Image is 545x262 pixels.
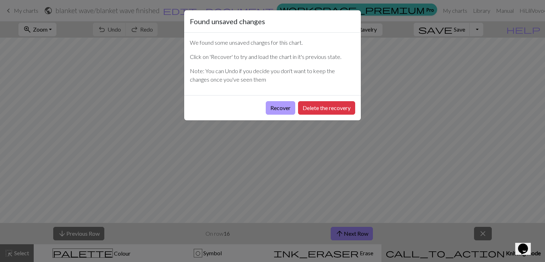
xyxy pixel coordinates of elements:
p: We found some unsaved changes for this chart. [190,38,355,47]
iframe: chat widget [515,234,538,255]
button: Delete the recovery [298,101,355,115]
p: Note: You can Undo if you decide you don't want to keep the changes once you've seen them [190,67,355,84]
p: Click on 'Recover' to try and load the chart in it's previous state. [190,53,355,61]
h5: Found unsaved changes [190,16,265,27]
button: Recover [266,101,295,115]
